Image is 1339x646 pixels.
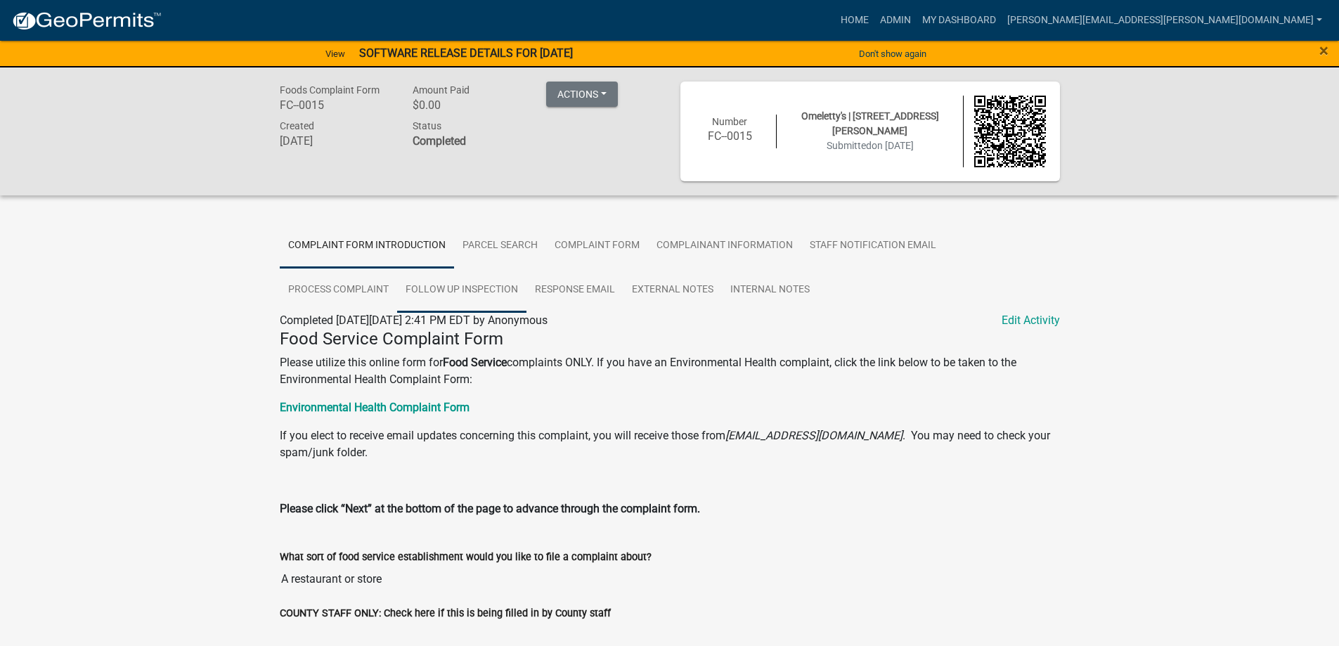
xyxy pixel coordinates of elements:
[1002,7,1328,34] a: [PERSON_NAME][EMAIL_ADDRESS][PERSON_NAME][DOMAIN_NAME]
[725,429,903,442] i: [EMAIL_ADDRESS][DOMAIN_NAME]
[280,314,548,327] span: Completed [DATE][DATE] 2:41 PM EDT by Anonymous
[413,84,470,96] span: Amount Paid
[853,42,932,65] button: Don't show again
[280,609,611,619] label: COUNTY STAFF ONLY: Check here if this is being filled in by County staff
[1002,312,1060,329] a: Edit Activity
[874,7,917,34] a: Admin
[648,224,801,269] a: Complainant Information
[280,502,700,515] strong: Please click “Next” at the bottom of the page to advance through the complaint form.
[359,46,573,60] strong: SOFTWARE RELEASE DETAILS FOR [DATE]
[280,401,470,414] a: Environmental Health Complaint Form
[801,110,939,136] span: Omeletty's | [STREET_ADDRESS][PERSON_NAME]
[413,120,441,131] span: Status
[546,224,648,269] a: Complaint Form
[526,268,623,313] a: Response Email
[280,354,1060,388] p: Please utilize this online form for complaints ONLY. If you have an Environmental Health complain...
[712,116,747,127] span: Number
[694,129,766,143] h6: FC--0015
[1319,42,1328,59] button: Close
[413,98,525,112] h6: $0.00
[835,7,874,34] a: Home
[623,268,722,313] a: External Notes
[827,140,914,151] span: Submitted on [DATE]
[454,224,546,269] a: Parcel search
[280,134,392,148] h6: [DATE]
[413,134,466,148] strong: Completed
[280,427,1060,461] p: If you elect to receive email updates concerning this complaint, you will receive those from . Yo...
[280,268,397,313] a: Process Complaint
[320,42,351,65] a: View
[280,120,314,131] span: Created
[917,7,1002,34] a: My Dashboard
[546,82,618,107] button: Actions
[722,268,818,313] a: Internal Notes
[801,224,945,269] a: Staff Notification Email
[280,553,652,562] label: What sort of food service establishment would you like to file a complaint about?
[443,356,507,369] strong: Food Service
[280,84,380,96] span: Foods Complaint Form
[397,268,526,313] a: Follow Up Inspection
[1319,41,1328,60] span: ×
[280,329,1060,349] h4: Food Service Complaint Form
[974,96,1046,167] img: QR code
[280,224,454,269] a: Complaint Form Introduction
[280,98,392,112] h6: FC--0015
